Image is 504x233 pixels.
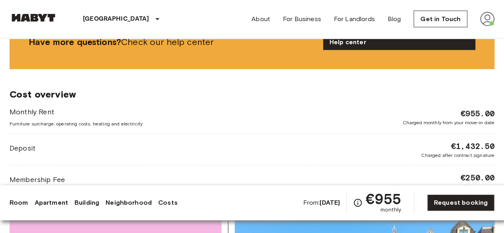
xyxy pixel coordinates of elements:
a: Get in Touch [414,11,467,27]
span: Check our help center [29,36,317,48]
span: €1,432.50 [451,141,494,152]
a: Apartment [35,198,68,208]
span: Charged only at the signature of the contract [394,183,494,190]
span: €250.00 [461,172,494,183]
a: Help center [323,34,475,50]
p: [GEOGRAPHIC_DATA] [83,14,149,24]
span: Furniture surcharge, operating costs, heating and electricity [10,120,143,127]
a: Request booking [427,194,494,211]
svg: Check cost overview for full price breakdown. Please note that discounts apply to new joiners onl... [353,198,363,208]
a: For Landlords [334,14,375,24]
span: From: [303,198,340,207]
img: avatar [480,12,494,26]
a: Building [75,198,99,208]
a: For Business [283,14,321,24]
a: About [251,14,270,24]
a: Costs [158,198,178,208]
span: Deposit [10,143,35,153]
span: Charged monthly from your move-in date [402,119,494,126]
a: Blog [388,14,401,24]
span: monthly [380,206,401,214]
b: [DATE] [320,199,340,206]
span: €955.00 [461,108,494,119]
img: Habyt [10,14,57,22]
a: Neighborhood [106,198,152,208]
span: Cost overview [10,88,494,100]
span: Charged after contract signature [421,152,494,159]
b: Have more questions? [29,37,121,47]
span: €955 [366,192,401,206]
span: Monthly Rent [10,107,143,117]
a: Room [10,198,28,208]
span: Membership Fee [10,174,65,185]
